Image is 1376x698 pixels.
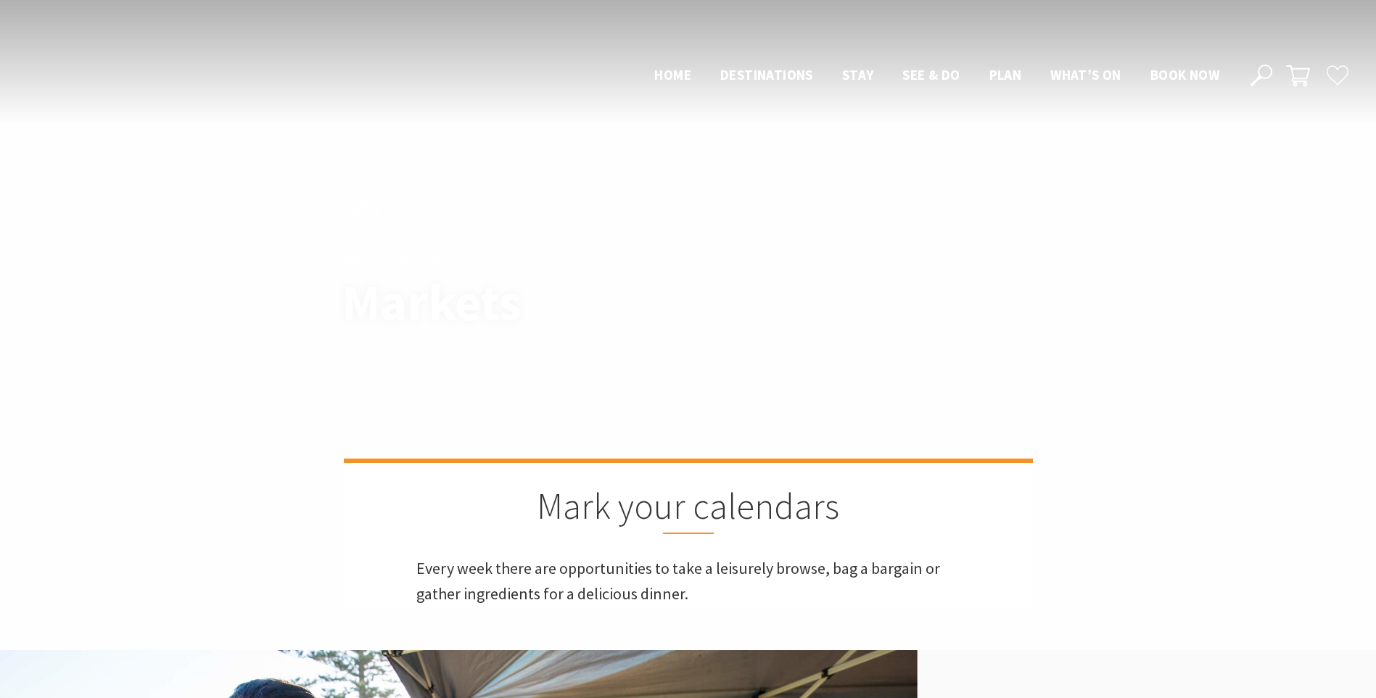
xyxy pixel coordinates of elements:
span: Destinations [720,66,813,83]
a: Home [342,250,374,266]
p: Every week there are opportunities to take a leisurely browse, bag a bargain or gather ingredient... [416,556,960,607]
span: What’s On [1050,66,1121,83]
span: Plan [989,66,1022,83]
a: What’s On [386,250,445,266]
span: Stay [842,66,874,83]
h2: Mark your calendars [416,485,960,534]
li: Markets [459,248,508,267]
span: Book now [1150,66,1219,83]
span: See & Do [902,66,960,83]
nav: Main Menu [640,64,1234,88]
span: Home [654,66,691,83]
h1: Markets [342,274,752,330]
